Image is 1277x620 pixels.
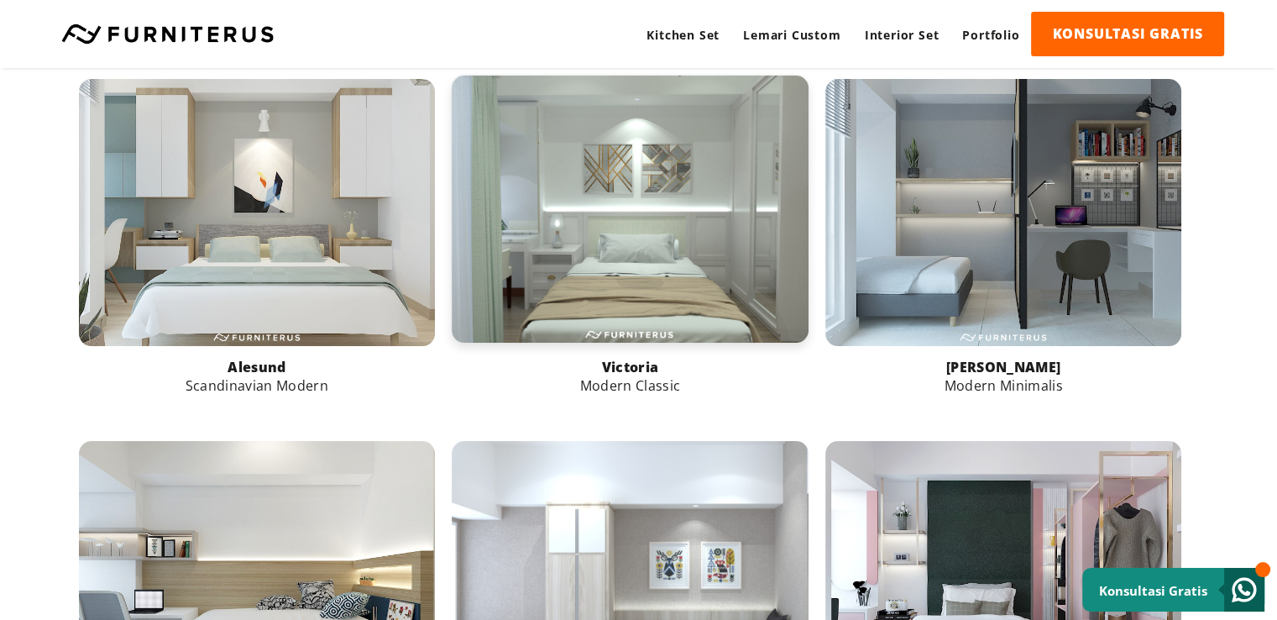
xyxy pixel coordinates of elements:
[825,358,1182,376] p: [PERSON_NAME]
[825,376,1182,395] p: Modern Minimalis
[452,358,809,376] p: Victoria
[731,12,852,58] a: Lemari Custom
[635,12,731,58] a: Kitchen Set
[1082,568,1264,612] a: Konsultasi Gratis
[1099,582,1207,599] small: Konsultasi Gratis
[950,12,1031,58] a: Portfolio
[452,376,809,395] p: Modern Classic
[79,376,436,395] p: Scandinavian Modern
[1031,12,1224,56] a: KONSULTASI GRATIS
[79,358,436,376] p: Alesund
[853,12,951,58] a: Interior Set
